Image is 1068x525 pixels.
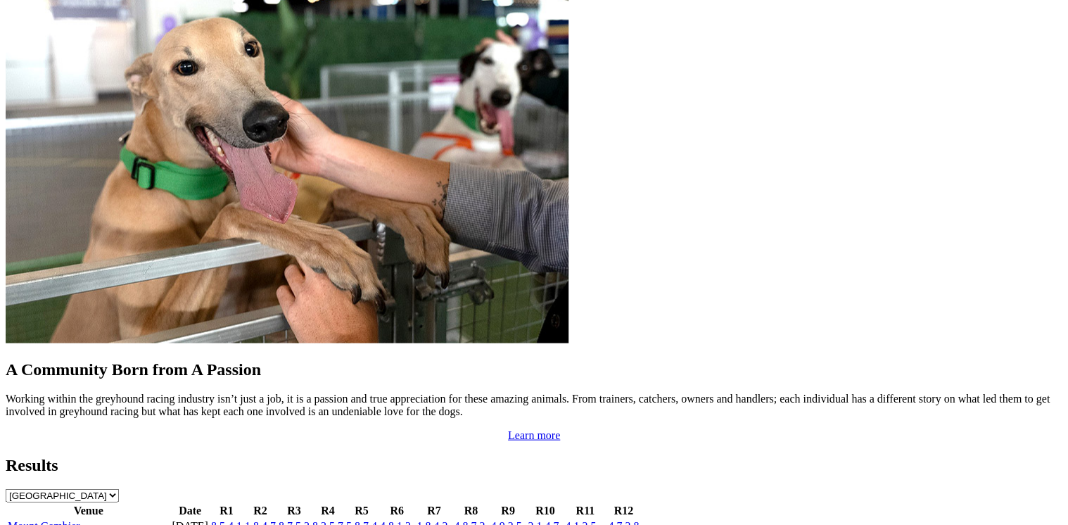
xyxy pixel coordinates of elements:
[564,503,606,517] th: R11
[508,429,560,441] a: Learn more
[345,503,378,517] th: R5
[312,503,344,517] th: R4
[278,503,310,517] th: R3
[7,503,170,517] th: Venue
[379,503,414,517] th: R6
[607,503,640,517] th: R12
[210,503,243,517] th: R1
[416,503,452,517] th: R7
[6,360,1062,379] h2: A Community Born from A Passion
[453,503,488,517] th: R8
[244,503,276,517] th: R2
[490,503,526,517] th: R9
[171,503,209,517] th: Date
[6,455,1062,474] h2: Results
[527,503,563,517] th: R10
[6,392,1062,417] p: Working within the greyhound racing industry isn’t just a job, it is a passion and true appreciat...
